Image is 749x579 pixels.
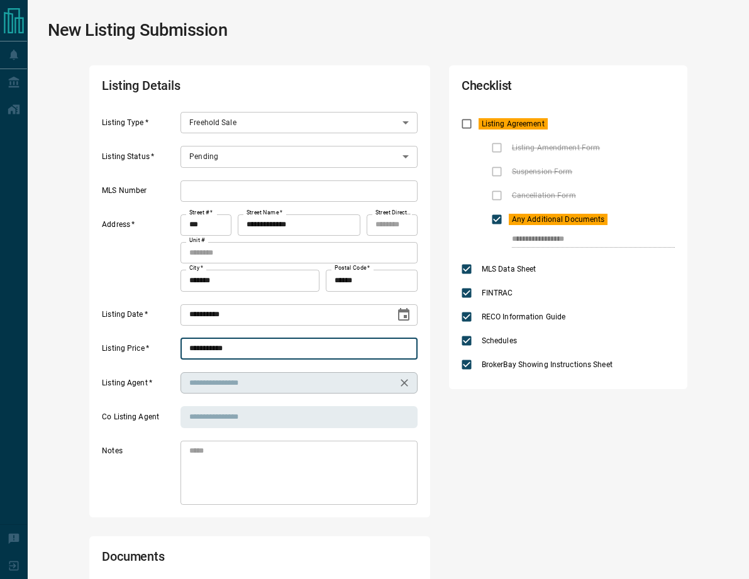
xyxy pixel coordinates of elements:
[462,78,589,99] h2: Checklist
[102,185,177,202] label: MLS Number
[479,359,616,370] span: BrokerBay Showing Instructions Sheet
[102,412,177,428] label: Co Listing Agent
[479,118,548,130] span: Listing Agreement
[102,343,177,360] label: Listing Price
[509,142,603,153] span: Listing Amendment Form
[479,287,516,299] span: FINTRAC
[509,190,579,201] span: Cancellation Form
[48,20,228,40] h1: New Listing Submission
[102,549,291,570] h2: Documents
[102,446,177,505] label: Notes
[102,152,177,168] label: Listing Status
[180,112,418,133] div: Freehold Sale
[396,374,413,392] button: Clear
[247,209,282,217] label: Street Name
[189,264,203,272] label: City
[509,214,608,225] span: Any Additional Documents
[335,264,370,272] label: Postal Code
[102,309,177,326] label: Listing Date
[189,236,205,245] label: Unit #
[479,263,540,275] span: MLS Data Sheet
[102,378,177,394] label: Listing Agent
[512,231,648,248] input: checklist input
[391,302,416,328] button: Choose date, selected date is Sep 12, 2025
[375,209,411,217] label: Street Direction
[189,209,213,217] label: Street #
[479,335,520,346] span: Schedules
[509,166,576,177] span: Suspension Form
[180,146,418,167] div: Pending
[102,219,177,291] label: Address
[102,118,177,134] label: Listing Type
[102,78,291,99] h2: Listing Details
[479,311,569,323] span: RECO Information Guide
